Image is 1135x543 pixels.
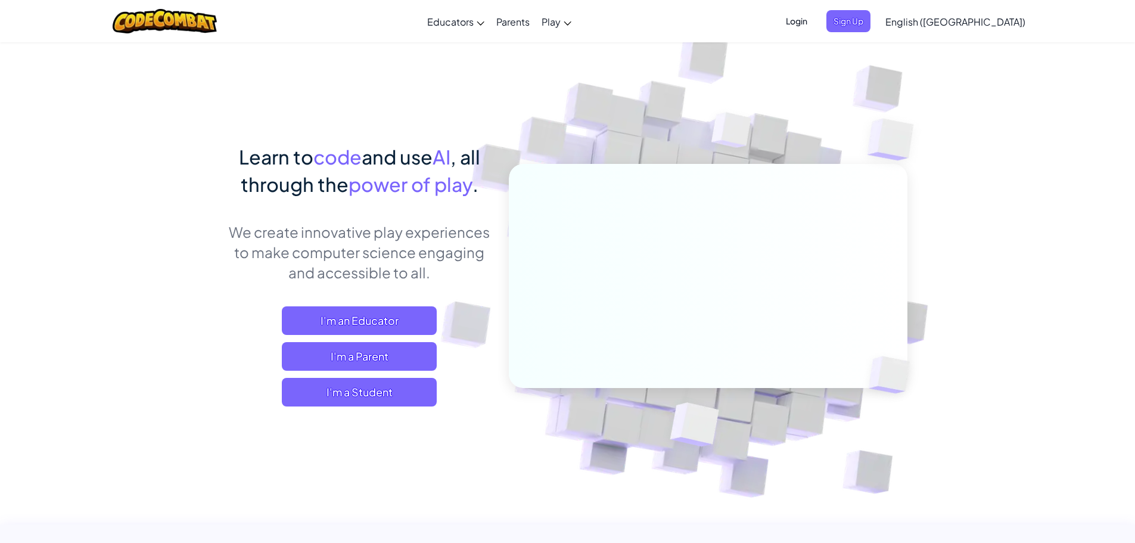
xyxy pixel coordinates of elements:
[282,378,437,407] button: I'm a Student
[472,172,478,196] span: .
[848,331,938,418] img: Overlap cubes
[313,145,362,169] span: code
[542,15,561,28] span: Play
[239,145,313,169] span: Learn to
[362,145,433,169] span: and use
[490,5,536,38] a: Parents
[113,9,217,33] img: CodeCombat logo
[689,89,775,178] img: Overlap cubes
[885,15,1025,28] span: English ([GEOGRAPHIC_DATA])
[282,306,437,335] a: I'm an Educator
[779,10,814,32] button: Login
[433,145,450,169] span: AI
[640,377,747,476] img: Overlap cubes
[826,10,870,32] button: Sign Up
[879,5,1031,38] a: English ([GEOGRAPHIC_DATA])
[536,5,577,38] a: Play
[421,5,490,38] a: Educators
[282,342,437,371] a: I'm a Parent
[349,172,472,196] span: power of play
[427,15,474,28] span: Educators
[844,89,947,190] img: Overlap cubes
[228,222,491,283] p: We create innovative play experiences to make computer science engaging and accessible to all.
